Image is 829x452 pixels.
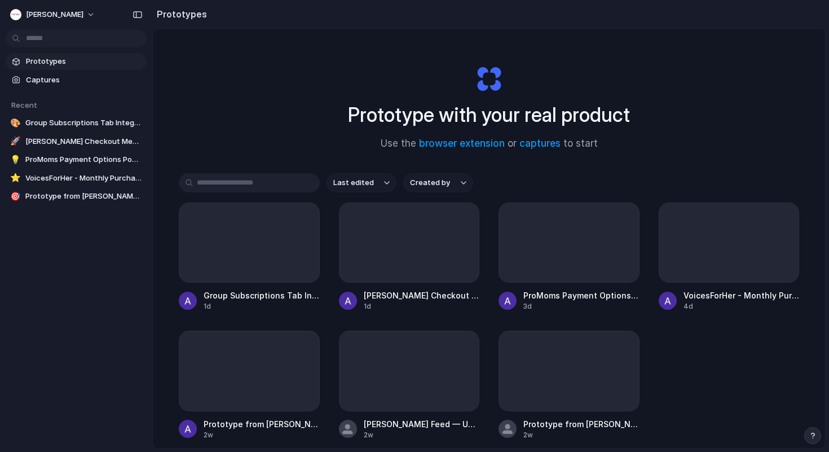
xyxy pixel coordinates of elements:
[6,170,147,187] a: ⭐VoicesForHer - Monthly Purchase Option
[25,136,142,147] span: [PERSON_NAME] Checkout Membership Nudge
[659,203,800,311] a: VoicesForHer - Monthly Purchase Option4d
[26,74,142,86] span: Captures
[10,154,21,165] div: 💡
[364,418,480,430] span: [PERSON_NAME] Feed — Upgrade CTA to Buy Pro
[339,331,480,440] a: [PERSON_NAME] Feed — Upgrade CTA to Buy Pro2w
[403,173,473,192] button: Created by
[419,138,505,149] a: browser extension
[6,151,147,168] a: 💡ProMoms Payment Options Popup
[6,72,147,89] a: Captures
[410,177,450,188] span: Created by
[6,115,147,131] a: 🎨Group Subscriptions Tab Integration
[204,289,320,301] span: Group Subscriptions Tab Integration
[364,301,480,311] div: 1d
[204,418,320,430] span: Prototype from [PERSON_NAME] Feed v2
[348,100,630,130] h1: Prototype with your real product
[684,289,800,301] span: VoicesForHer - Monthly Purchase Option
[179,203,320,311] a: Group Subscriptions Tab Integration1d
[523,418,640,430] span: Prototype from [PERSON_NAME]: Pro Platform
[152,7,207,21] h2: Prototypes
[204,430,320,440] div: 2w
[339,203,480,311] a: [PERSON_NAME] Checkout Membership Nudge1d
[25,191,142,202] span: Prototype from [PERSON_NAME] Feed v2
[6,188,147,205] a: 🎯Prototype from [PERSON_NAME] Feed v2
[6,53,147,70] a: Prototypes
[25,173,142,184] span: VoicesForHer - Monthly Purchase Option
[327,173,396,192] button: Last edited
[179,331,320,440] a: Prototype from [PERSON_NAME] Feed v22w
[6,133,147,150] a: 🚀[PERSON_NAME] Checkout Membership Nudge
[523,430,640,440] div: 2w
[523,289,640,301] span: ProMoms Payment Options Popup
[364,289,480,301] span: [PERSON_NAME] Checkout Membership Nudge
[26,56,142,67] span: Prototypes
[10,117,21,129] div: 🎨
[25,117,142,129] span: Group Subscriptions Tab Integration
[684,301,800,311] div: 4d
[364,430,480,440] div: 2w
[519,138,561,149] a: captures
[499,331,640,440] a: Prototype from [PERSON_NAME]: Pro Platform2w
[25,154,142,165] span: ProMoms Payment Options Popup
[381,137,598,151] span: Use the or to start
[26,9,83,20] span: [PERSON_NAME]
[10,136,21,147] div: 🚀
[10,191,21,202] div: 🎯
[499,203,640,311] a: ProMoms Payment Options Popup3d
[523,301,640,311] div: 3d
[11,100,37,109] span: Recent
[333,177,374,188] span: Last edited
[6,6,101,24] button: [PERSON_NAME]
[204,301,320,311] div: 1d
[10,173,21,184] div: ⭐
